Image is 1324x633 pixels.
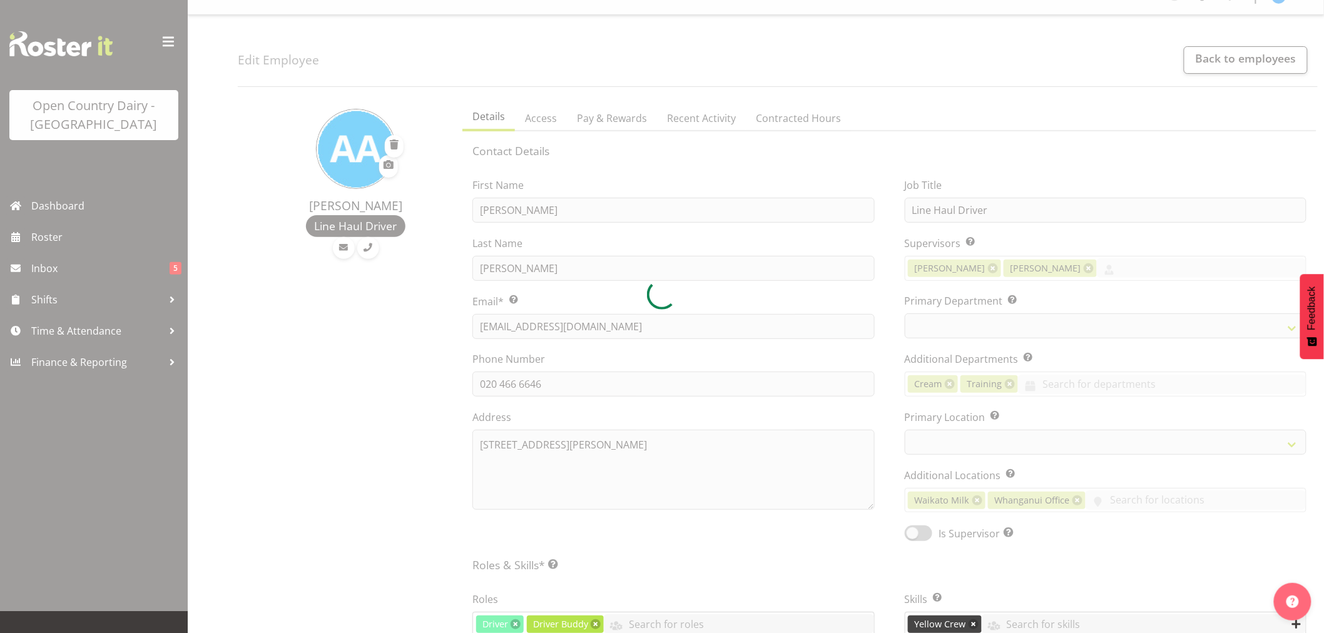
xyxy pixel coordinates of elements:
button: Feedback - Show survey [1300,274,1324,359]
span: Yellow Crew [915,617,966,631]
span: Driver [482,617,508,631]
img: help-xxl-2.png [1286,595,1299,608]
span: Feedback [1306,286,1318,330]
span: Driver Buddy [533,617,588,631]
